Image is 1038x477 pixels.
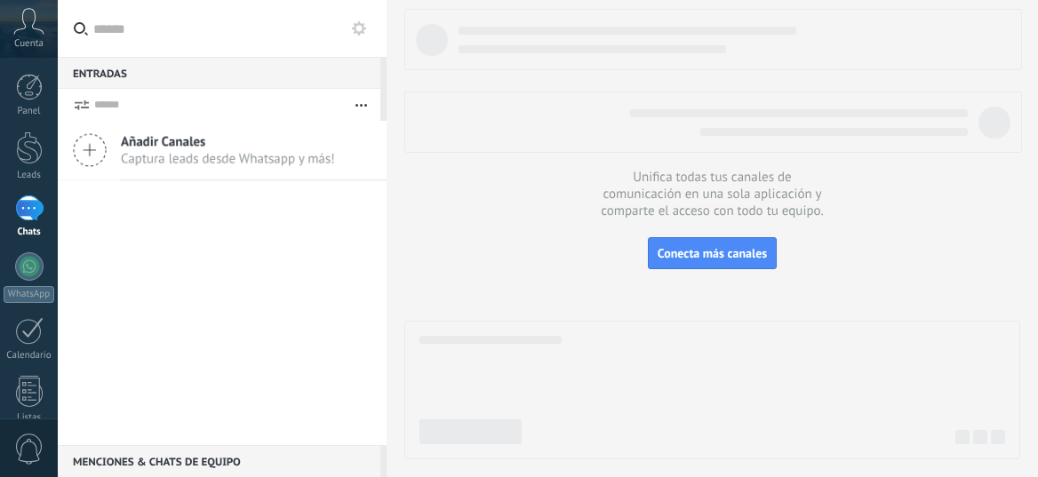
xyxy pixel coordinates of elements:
[121,150,335,167] span: Captura leads desde Whatsapp y más!
[4,106,55,117] div: Panel
[4,350,55,362] div: Calendario
[4,412,55,424] div: Listas
[121,133,335,150] span: Añadir Canales
[658,245,767,261] span: Conecta más canales
[4,170,55,181] div: Leads
[648,237,777,269] button: Conecta más canales
[4,227,55,238] div: Chats
[4,286,54,303] div: WhatsApp
[58,57,380,89] div: Entradas
[58,445,380,477] div: Menciones & Chats de equipo
[14,38,44,50] span: Cuenta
